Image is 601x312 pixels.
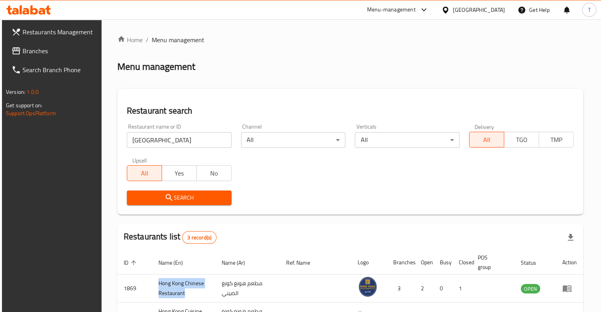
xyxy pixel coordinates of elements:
[222,258,255,267] span: Name (Ar)
[127,165,162,181] button: All
[542,134,571,146] span: TMP
[387,275,414,303] td: 3
[358,277,377,297] img: Hong Kong Chinese Restaurant
[127,191,232,205] button: Search
[453,6,505,14] div: [GEOGRAPHIC_DATA]
[152,275,216,303] td: Hong Kong Chinese Restaurant
[414,275,433,303] td: 2
[5,22,102,41] a: Restaurants Management
[351,250,387,275] th: Logo
[23,27,96,37] span: Restaurants Management
[473,134,501,146] span: All
[521,284,540,293] span: OPEN
[504,132,539,148] button: TGO
[183,234,216,241] span: 3 record(s)
[241,132,346,148] div: All
[433,275,452,303] td: 0
[196,165,232,181] button: No
[561,228,580,247] div: Export file
[152,35,204,45] span: Menu management
[117,35,583,45] nav: breadcrumb
[355,132,460,148] div: All
[414,250,433,275] th: Open
[117,60,195,73] h2: Menu management
[215,275,280,303] td: مطعم هونغ كونغ الصيني
[478,253,505,272] span: POS group
[539,132,574,148] button: TMP
[556,250,583,275] th: Action
[133,193,225,203] span: Search
[162,165,197,181] button: Yes
[507,134,536,146] span: TGO
[475,124,494,129] label: Delivery
[117,275,152,303] td: 1869
[562,284,577,293] div: Menu
[23,65,96,75] span: Search Branch Phone
[124,231,217,244] h2: Restaurants list
[130,168,159,179] span: All
[452,275,471,303] td: 1
[469,132,504,148] button: All
[200,168,228,179] span: No
[367,5,416,15] div: Menu-management
[182,231,217,244] div: Total records count
[286,258,320,267] span: Ref. Name
[5,60,102,79] a: Search Branch Phone
[146,35,149,45] li: /
[521,258,546,267] span: Status
[165,168,194,179] span: Yes
[124,258,139,267] span: ID
[588,6,590,14] span: T
[23,46,96,56] span: Branches
[5,41,102,60] a: Branches
[6,108,56,118] a: Support.OpsPlatform
[127,105,574,117] h2: Restaurant search
[6,100,42,110] span: Get support on:
[26,87,39,97] span: 1.0.0
[158,258,193,267] span: Name (En)
[521,284,540,293] div: OPEN
[433,250,452,275] th: Busy
[452,250,471,275] th: Closed
[127,132,232,148] input: Search for restaurant name or ID..
[6,87,25,97] span: Version:
[117,35,143,45] a: Home
[387,250,414,275] th: Branches
[132,157,147,163] label: Upsell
